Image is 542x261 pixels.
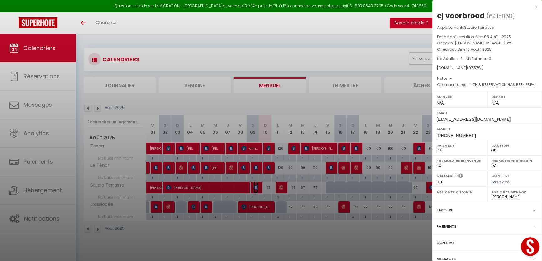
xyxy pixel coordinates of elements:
label: Contrat [437,239,455,246]
label: Formulaire Checkin [491,158,538,164]
label: Paiements [437,223,456,230]
label: Formulaire Bienvenue [437,158,483,164]
p: Commentaires : [437,82,537,88]
p: Notes : [437,75,537,82]
span: Studio Terrasse [464,25,494,30]
span: Nb Adultes : 2 - [437,56,491,61]
span: Dim 10 Août . 2025 [458,47,492,52]
p: Appartement : [437,24,537,31]
span: [PHONE_NUMBER] [437,133,476,138]
p: Checkin : [437,40,537,46]
span: N/A [437,100,444,105]
label: A relancer [437,173,458,178]
label: Email [437,110,538,116]
div: cj voorbrood [437,11,485,21]
label: Assigner Menage [491,189,538,195]
label: Mobile [437,126,538,132]
label: Assigner Checkin [437,189,483,195]
p: Checkout : [437,46,537,53]
label: Départ [491,94,538,100]
span: 6415868 [489,12,512,20]
div: x [432,3,537,11]
label: Facture [437,207,453,213]
i: Sélectionner OUI si vous souhaiter envoyer les séquences de messages post-checkout [458,173,463,180]
span: ( ) [486,12,515,20]
div: [DOMAIN_NAME] [437,65,537,71]
span: Ven 08 Août . 2025 [476,34,511,39]
span: ( € ) [467,65,483,70]
label: Caution [491,142,538,149]
span: [PERSON_NAME] 09 Août . 2025 [455,40,513,46]
label: Paiement [437,142,483,149]
span: [EMAIL_ADDRESS][DOMAIN_NAME] [437,117,511,122]
span: Nb Enfants : 0 [466,56,491,61]
iframe: LiveChat chat widget [516,235,542,261]
span: 97.57 [468,65,478,70]
p: Date de réservation : [437,34,537,40]
label: Contrat [491,173,509,177]
label: Arrivée [437,94,483,100]
span: N/A [491,100,499,105]
span: Pas signé [491,179,509,185]
span: - [450,76,452,81]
